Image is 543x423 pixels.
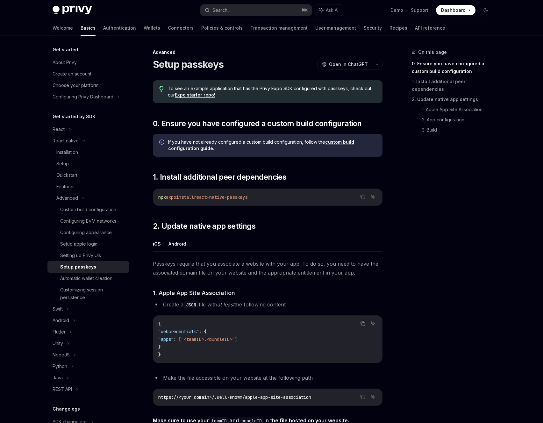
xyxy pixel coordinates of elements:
a: API reference [415,20,445,36]
a: Expo starter repo! [175,92,215,98]
span: : [ [174,336,181,342]
div: Customizing session persistence [60,286,125,301]
a: Setup apple login [47,238,129,250]
span: ] [235,336,237,342]
div: REST API [53,385,72,393]
button: Android [168,236,186,251]
a: About Privy [47,57,129,68]
h5: Get started [53,46,78,54]
a: Welcome [53,20,73,36]
div: Setup [56,160,69,168]
div: Swift [53,305,63,313]
div: Installation [56,148,78,156]
div: Flutter [53,328,66,336]
span: "webcredentials" [158,329,199,334]
a: Setup passkeys [47,261,129,273]
div: About Privy [53,59,77,66]
span: 2. Update native app settings [153,221,256,231]
a: Setup [47,158,129,169]
div: Android [53,317,69,324]
button: Ask AI [369,393,377,401]
div: Advanced [153,49,382,55]
span: 0. Ensure you have configured a custom build configuration [153,118,362,129]
span: react-native-passkeys [194,194,247,200]
button: Open in ChatGPT [317,59,372,70]
button: Copy the contents from the code block [359,193,367,201]
a: Authentication [103,20,136,36]
div: Setting up Privy UIs [60,252,101,259]
img: dark logo [53,6,92,15]
a: 1. Apple App Site Association [422,104,496,115]
a: Dashboard [436,5,475,15]
span: install [176,194,194,200]
div: Advanced [56,194,78,202]
div: Search... [212,6,230,14]
button: Copy the contents from the code block [359,319,367,328]
div: Automatic wallet creation [60,275,112,282]
li: Create a file with the following content [153,300,382,309]
a: Configuring EVM networks [47,215,129,227]
code: JSON [183,301,199,308]
a: Connectors [168,20,194,36]
li: Make the file accessible on your website at the following path [153,373,382,382]
div: Setup passkeys [60,263,96,271]
button: Copy the contents from the code block [359,393,367,401]
a: 2. Update native app settings [412,94,496,104]
svg: Tip [159,86,164,92]
div: Setup apple login [60,240,97,248]
span: https://<your_domain>/.well-known/apple-app-site-association [158,394,311,400]
a: Custom build configuration [47,204,129,215]
div: React [53,125,65,133]
a: Create an account [47,68,129,80]
em: at least [217,301,234,308]
h1: Setup passkeys [153,59,224,70]
a: Support [411,7,428,13]
span: Dashboard [441,7,466,13]
button: Ask AI [315,4,343,16]
a: 3. Build [422,125,496,135]
div: Configuring appearance [60,229,112,236]
span: ⌘ K [301,8,308,13]
span: } [158,344,161,350]
div: Unity [53,340,63,347]
div: Configuring Privy Dashboard [53,93,113,101]
a: Demo [390,7,403,13]
a: Policies & controls [201,20,243,36]
a: 2. App configuration [422,115,496,125]
a: Configuring appearance [47,227,129,238]
div: React native [53,137,79,145]
div: Custom build configuration [60,206,116,213]
button: Ask AI [369,319,377,328]
span: "<teamID>.<bundleID>" [181,336,235,342]
div: Quickstart [56,171,77,179]
a: Customizing session persistence [47,284,129,303]
a: Features [47,181,129,192]
div: Java [53,374,63,382]
span: On this page [418,48,447,56]
div: Configuring EVM networks [60,217,116,225]
h5: Get started by SDK [53,113,96,120]
button: Toggle dark mode [481,5,491,15]
span: Ask AI [326,7,339,13]
button: iOS [153,236,161,251]
a: Wallets [144,20,160,36]
span: npx [158,194,166,200]
div: Choose your platform [53,82,98,89]
button: Ask AI [369,193,377,201]
a: Quickstart [47,169,129,181]
div: Features [56,183,75,190]
a: Transaction management [250,20,308,36]
a: Choose your platform [47,80,129,91]
span: If you have not already configured a custom build configuration, follow the . [168,139,376,152]
div: Create an account [53,70,91,78]
span: 1. Apple App Site Association [153,289,235,297]
div: NodeJS [53,351,70,359]
a: 0. Ensure you have configured a custom build configuration [412,59,496,76]
div: Python [53,362,67,370]
a: Recipes [389,20,407,36]
span: expo [166,194,176,200]
span: 1. Install additional peer dependencies [153,172,287,182]
span: To see an example application that has the Privy Expo SDK configured with passkeys, check out our [168,85,376,98]
a: Installation [47,147,129,158]
span: Passkeys require that you associate a website with your app. To do so, you need to have the assoc... [153,259,382,277]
